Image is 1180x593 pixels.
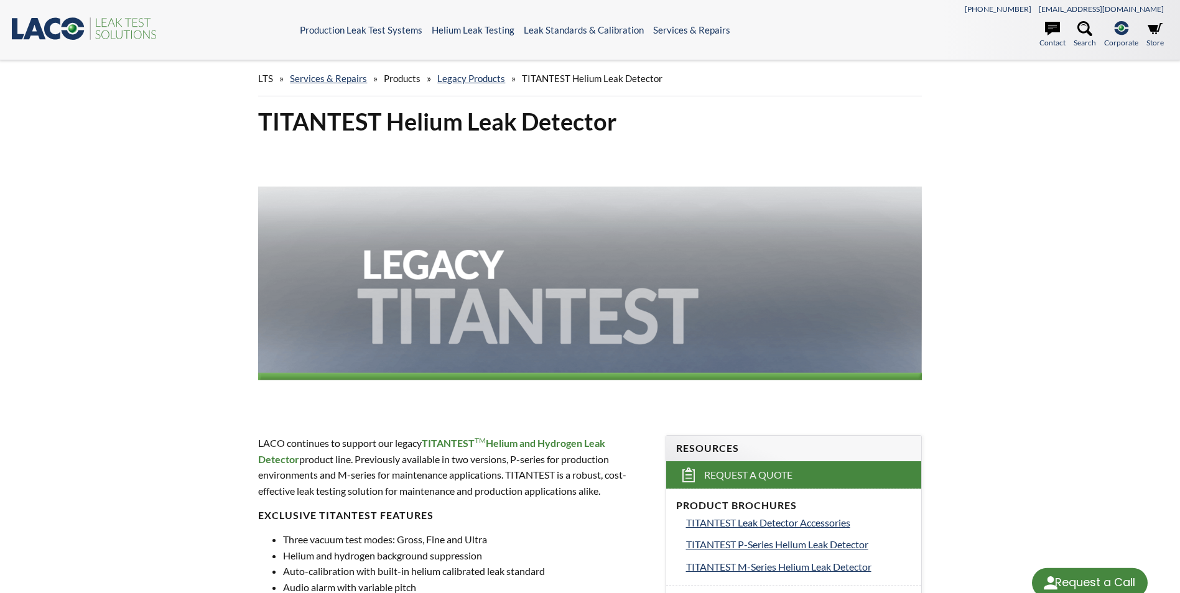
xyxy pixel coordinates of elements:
img: Legacy TITANTEST header [258,147,921,412]
a: Services & Repairs [653,24,730,35]
sup: TM [475,436,486,445]
a: [EMAIL_ADDRESS][DOMAIN_NAME] [1039,4,1164,14]
h4: EXCLUSIVE TITANTEST FEATURES [258,509,650,522]
a: TITANTEST P-Series Helium Leak Detector [686,536,911,553]
li: Auto-calibration with built-in helium calibrated leak standard [283,563,650,579]
img: round button [1041,573,1061,593]
a: Search [1074,21,1096,48]
a: Store [1146,21,1164,48]
span: TITANTEST Leak Detector Accessories [686,517,850,528]
h1: TITANTEST Helium Leak Detector [258,106,921,137]
span: TITANTEST M-Series Helium Leak Detector [686,561,871,572]
span: TITANTEST Helium Leak Detector [522,73,662,84]
a: Contact [1039,21,1066,48]
span: Corporate [1104,37,1138,48]
a: [PHONE_NUMBER] [965,4,1031,14]
li: Three vacuum test modes: Gross, Fine and Ultra [283,531,650,548]
a: TITANTEST Leak Detector Accessories [686,515,911,531]
p: LACO continues to support our legacy product line. Previously available in two versions, P-series... [258,435,650,499]
a: Legacy Products [437,73,505,84]
a: Request a Quote [666,461,921,489]
div: » » » » [258,61,921,96]
span: Request a Quote [704,469,792,482]
span: Products [384,73,420,84]
span: TITANTEST P-Series Helium Leak Detector [686,538,868,550]
strong: TITANTEST Helium and Hydrogen Leak Detector [258,437,605,465]
a: TITANTEST M-Series Helium Leak Detector [686,559,911,575]
span: LTS [258,73,273,84]
a: Leak Standards & Calibration [524,24,644,35]
h4: Resources [676,442,911,455]
a: Services & Repairs [290,73,367,84]
h4: Product Brochures [676,499,911,512]
li: Helium and hydrogen background suppression [283,548,650,564]
a: Helium Leak Testing [432,24,514,35]
a: Production Leak Test Systems [300,24,422,35]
